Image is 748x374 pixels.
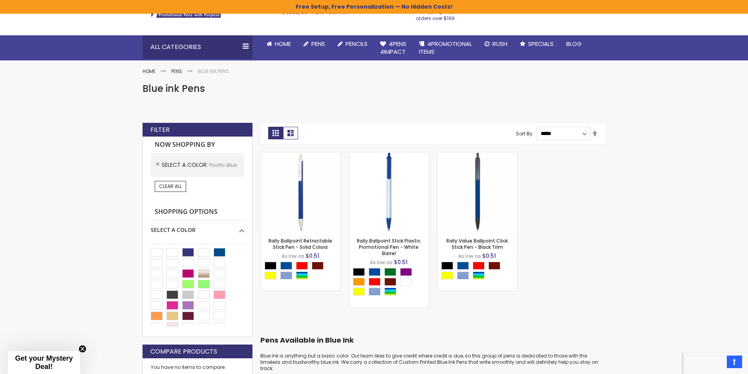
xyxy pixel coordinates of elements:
a: Pens [297,35,331,53]
div: Dark Blue [369,268,380,276]
strong: Shopping Options [151,204,244,221]
a: Clear All [155,181,186,192]
img: Rally Value Ballpoint Click Stick Pen - Black Trim-Pacific Blue [437,152,517,232]
span: Clear All [159,183,182,190]
div: Pacific Blue [457,272,469,279]
a: Rally Ballpoint Retractable Stick Pen - Solid Colors-Pacific Blue [261,152,340,159]
span: Select A Color [162,161,209,169]
a: Pens [171,68,182,75]
div: Assorted [473,272,485,279]
div: Select A Color [353,268,429,297]
div: Maroon [384,278,396,286]
a: Home [143,68,155,75]
button: Close teaser [79,345,86,353]
div: Select A Color [441,262,517,281]
a: Pencils [331,35,374,53]
h1: Blue ink Pens [143,82,606,95]
span: 4Pens 4impact [380,40,406,56]
a: 4Pens4impact [374,35,413,61]
div: Maroon [312,262,324,270]
div: Dark Blue [280,262,292,270]
div: Black [441,262,453,270]
div: Yellow [353,288,365,296]
p: Blue ink is anything but a basic color. Our team likes to give credit where credit is due, so thi... [260,353,606,372]
span: 4PROMOTIONAL ITEMS [419,40,472,56]
div: Yellow [265,272,276,279]
span: Specials [528,40,554,48]
span: Pacific Blue [209,162,237,168]
a: 4PROMOTIONALITEMS [413,35,478,61]
strong: Filter [150,126,170,134]
div: Pacific Blue [280,272,292,279]
img: Rally Ballpoint Retractable Stick Pen - Solid Colors-Pacific Blue [261,152,340,232]
strong: Blue ink Pens [198,68,229,75]
div: Assorted [384,288,396,296]
span: Pens [311,40,325,48]
strong: Compare Products [150,347,217,356]
div: Green [384,268,396,276]
a: Home [260,35,297,53]
a: Rally Value Ballpoint Click Stick Pen - Black Trim-Pacific Blue [437,152,517,159]
strong: Grid [268,127,283,139]
div: Pacific Blue [369,288,380,296]
div: Red [369,278,380,286]
a: Rally Ballpoint Stick Plastic Promotional Pen - White Barrel [357,237,421,257]
span: As low as [458,253,481,259]
strong: Now Shopping by [151,137,244,153]
div: Select A Color [265,262,340,281]
div: Orange [353,278,365,286]
div: Assorted [296,272,308,279]
div: Red [296,262,308,270]
span: $0.51 [394,258,408,266]
span: As low as [282,253,304,259]
div: Black [265,262,276,270]
div: Get your Mystery Deal!Close teaser [8,351,80,374]
span: $0.51 [305,252,319,260]
div: White [400,278,412,286]
a: Blog [560,35,588,53]
span: $0.51 [482,252,496,260]
a: Rally Ballpoint Retractable Stick Pen - Solid Colors [269,237,332,250]
a: Specials [514,35,560,53]
a: Rush [478,35,514,53]
span: Rush [492,40,507,48]
span: Home [275,40,291,48]
label: Sort By [516,130,532,137]
a: Rally Value Ballpoint Click Stick Pen - Black Trim [446,237,508,250]
div: Dark Blue [457,262,469,270]
div: Purple [400,268,412,276]
div: Maroon [488,262,500,270]
div: Yellow [441,272,453,279]
img: Rally Ballpoint Stick Plastic Promotional Pen - White Barrel-Pacific Blue [349,152,429,232]
span: Blog [566,40,582,48]
span: Pencils [346,40,368,48]
div: All Categories [143,35,252,59]
span: Get your Mystery Deal! [15,354,73,370]
span: As low as [370,259,393,266]
strong: Pens Available in Blue Ink [260,335,354,345]
iframe: Google Customer Reviews [683,353,748,374]
div: Black [353,268,365,276]
div: Select A Color [151,221,244,234]
div: Red [473,262,485,270]
a: Rally Ballpoint Stick Plastic Promotional Pen - White Barrel-Pacific Blue [349,152,429,159]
